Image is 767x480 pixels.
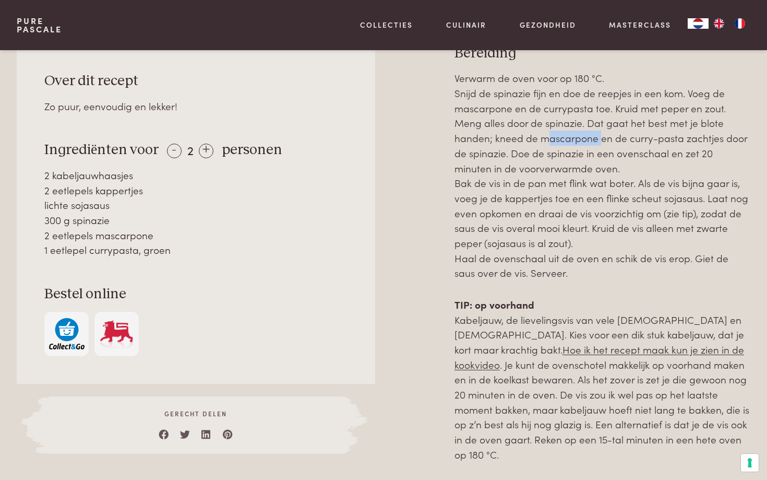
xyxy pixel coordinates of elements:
span: 2 [187,141,194,158]
div: + [199,144,213,158]
a: FR [729,18,750,29]
div: 1 eetlepel currypasta, groen [44,242,347,257]
a: EN [709,18,729,29]
h3: Bereiding [454,44,750,63]
a: Culinair [446,19,486,30]
h3: Bestel online [44,285,347,303]
span: Gerecht delen [49,409,343,418]
h3: Over dit recept [44,72,347,90]
aside: Language selected: Nederlands [688,18,750,29]
a: PurePascale [17,17,62,33]
div: Zo puur, eenvoudig en lekker! [44,99,347,114]
span: Ingrediënten voor [44,143,159,157]
div: 300 g spinazie [44,213,347,228]
img: Delhaize [99,318,134,350]
div: 2 eetlepels mascarpone [44,228,347,243]
button: Uw voorkeuren voor toestemming voor trackingtechnologieën [741,454,759,472]
strong: TIP: op voorhand [454,297,534,311]
div: 2 kabeljauwhaasjes [44,168,347,183]
p: Kabeljauw, de lievelingsvis van vele [DEMOGRAPHIC_DATA] en [DEMOGRAPHIC_DATA]. Kies voor een dik ... [454,297,750,462]
a: Masterclass [609,19,671,30]
div: lichte sojasaus [44,197,347,213]
a: Hoe ik het recept maak kun je zien in de kookvideo [454,342,744,371]
a: Collecties [360,19,413,30]
div: - [167,144,182,158]
img: c308188babc36a3a401bcb5cb7e020f4d5ab42f7cacd8327e500463a43eeb86c.svg [49,318,85,350]
div: Language [688,18,709,29]
div: 2 eetlepels kappertjes [44,183,347,198]
a: Gezondheid [520,19,576,30]
p: Verwarm de oven voor op 180 °C. Snijd de spinazie fijn en doe de reepjes in een kom. Voeg de masc... [454,71,750,280]
a: NL [688,18,709,29]
ul: Language list [709,18,750,29]
span: personen [222,143,282,157]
